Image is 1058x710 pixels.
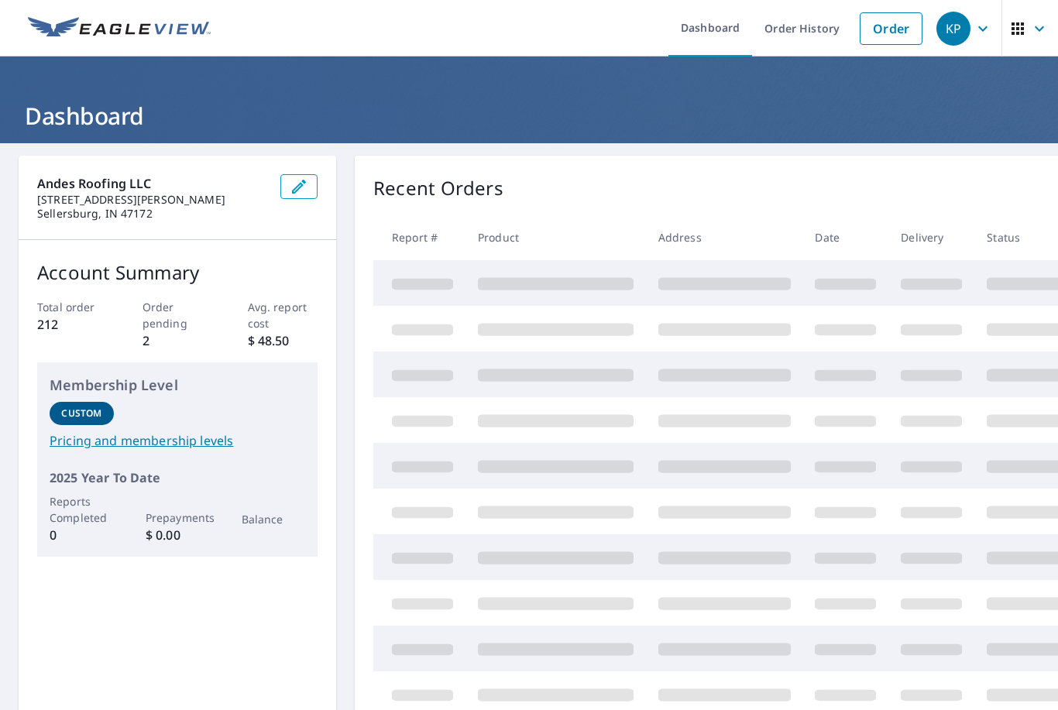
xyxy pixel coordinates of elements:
p: Reports Completed [50,493,114,526]
a: Pricing and membership levels [50,431,305,450]
th: Report # [373,214,465,260]
p: Avg. report cost [248,299,318,331]
p: [STREET_ADDRESS][PERSON_NAME] [37,193,268,207]
a: Order [860,12,922,45]
p: Sellersburg, IN 47172 [37,207,268,221]
th: Product [465,214,646,260]
p: Order pending [143,299,213,331]
p: Membership Level [50,375,305,396]
p: $ 0.00 [146,526,210,544]
p: Total order [37,299,108,315]
p: Custom [61,406,101,420]
div: KP [936,12,970,46]
th: Delivery [888,214,974,260]
p: Recent Orders [373,174,503,202]
th: Date [802,214,888,260]
p: Andes Roofing LLC [37,174,268,193]
th: Address [646,214,803,260]
p: 212 [37,315,108,334]
img: EV Logo [28,17,211,40]
p: $ 48.50 [248,331,318,350]
p: 2025 Year To Date [50,468,305,487]
p: 2 [143,331,213,350]
p: Account Summary [37,259,318,286]
h1: Dashboard [19,100,1039,132]
p: Balance [242,511,306,527]
p: Prepayments [146,509,210,526]
p: 0 [50,526,114,544]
